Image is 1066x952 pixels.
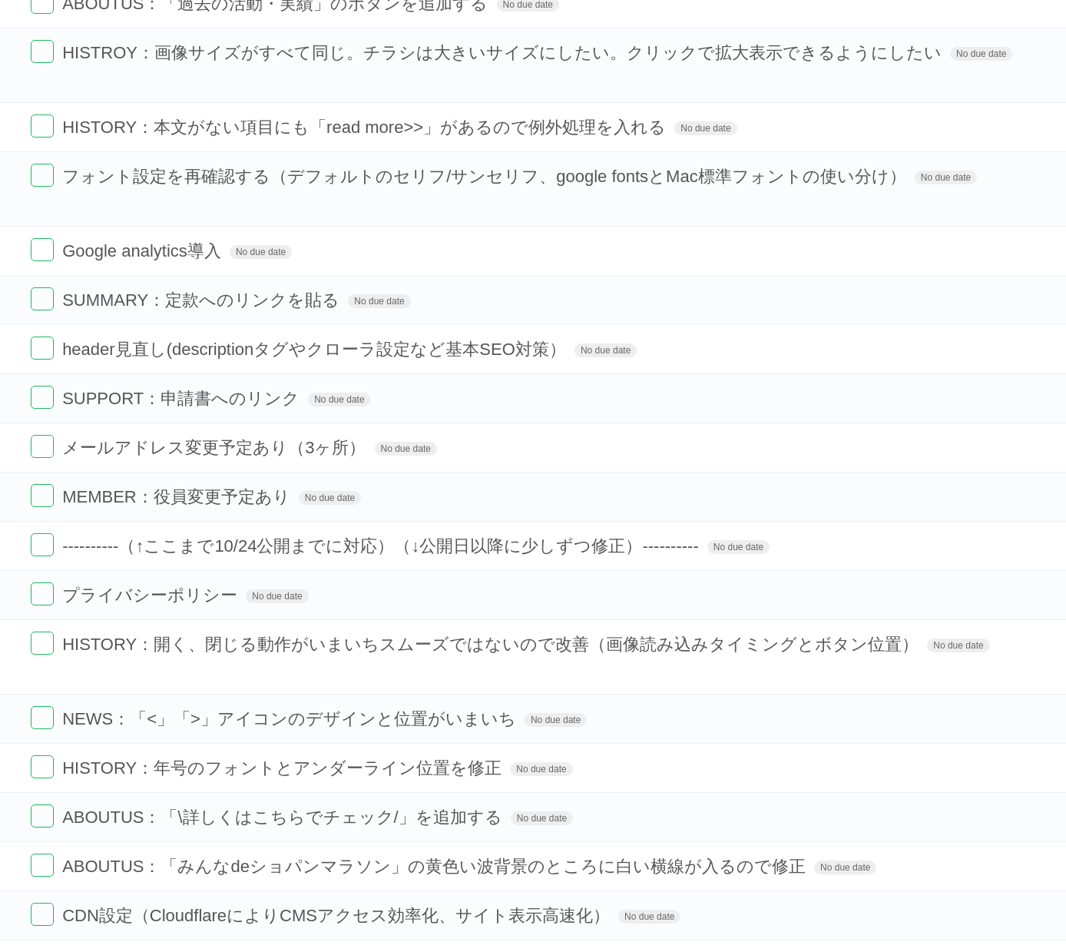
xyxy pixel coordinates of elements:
[62,585,241,605] span: プライバシーポリシー
[31,164,54,187] label: Done
[31,533,54,556] label: Done
[246,589,308,603] span: No due date
[375,442,437,456] span: No due date
[31,114,54,138] label: Done
[62,906,614,925] span: CDN設定（CloudflareによりCMSアクセス効率化、サイト表示高速化）
[299,491,361,505] span: No due date
[62,340,570,359] span: header見直し(descriptionタグやクローラ設定など基本SEO対策）
[62,709,520,728] span: NEWS：「<」「>」アイコンのデザインと位置がいまいち
[31,386,54,409] label: Done
[707,540,770,554] span: No due date
[618,910,680,924] span: No due date
[31,903,54,926] label: Done
[62,635,922,654] span: HISTORY：開く、閉じる動作がいまいちスムーズではないので改善（画像読み込みタイミングとボタン位置）
[31,706,54,729] label: Done
[31,632,54,655] label: Done
[62,857,809,876] span: ABOUTUS：「みんなdeショパンマラソン」の黄色い波背景のところに白い横線が入るので修正
[348,294,410,308] span: No due date
[62,118,670,137] span: HISTORY：本文がない項目にも「read more>>」があるので例外処理を入れる
[62,758,505,778] span: HISTORY：年号のフォントとアンダーライン位置を修正
[230,245,292,259] span: No due date
[31,435,54,458] label: Done
[510,762,572,776] span: No due date
[31,238,54,261] label: Done
[62,389,303,408] span: SUPPORT：申請書へのリンク
[31,854,54,877] label: Done
[31,582,54,605] label: Done
[915,171,977,184] span: No due date
[62,487,294,506] span: MEMBER：役員変更予定あり
[525,713,587,727] span: No due date
[511,811,573,825] span: No due date
[814,861,876,874] span: No due date
[927,639,989,652] span: No due date
[62,438,369,457] span: メールアドレス変更予定あり（3ヶ所）
[31,804,54,828] label: Done
[308,393,370,406] span: No due date
[31,287,54,310] label: Done
[574,343,637,357] span: No due date
[31,755,54,778] label: Done
[31,337,54,360] label: Done
[31,484,54,507] label: Done
[62,290,343,310] span: SUMMARY：定款へのリンクを貼る
[62,43,945,62] span: HISTROY：画像サイズがすべて同じ。チラシは大きいサイズにしたい。クリックで拡大表示できるようにしたい
[62,808,506,827] span: ABOUTUS：「\詳しくはこちらでチェック/」を追加する
[674,121,737,135] span: No due date
[62,536,703,556] span: ----------（↑ここまで10/24公開までに対応）（↓公開日以降に少しずつ修正）----------
[950,47,1012,61] span: No due date
[31,40,54,63] label: Done
[62,241,225,260] span: Google analytics導入
[62,167,910,186] span: フォント設定を再確認する（デフォルトのセリフ/サンセリフ、google fontsとMac標準フォントの使い分け）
